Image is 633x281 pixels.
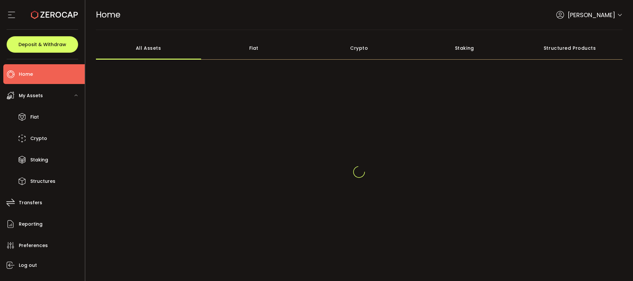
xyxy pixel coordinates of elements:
div: Structured Products [517,37,623,60]
span: Structures [30,177,55,186]
span: Transfers [19,198,42,208]
div: Fiat [201,37,307,60]
span: Reporting [19,219,43,229]
div: Staking [412,37,517,60]
span: My Assets [19,91,43,100]
div: All Assets [96,37,201,60]
span: Staking [30,155,48,165]
span: Deposit & Withdraw [18,42,66,47]
div: Crypto [307,37,412,60]
span: Crypto [30,134,47,143]
span: Home [96,9,120,20]
span: Preferences [19,241,48,250]
span: Home [19,70,33,79]
span: Fiat [30,112,39,122]
span: Log out [19,261,37,270]
span: [PERSON_NAME] [568,11,615,19]
button: Deposit & Withdraw [7,36,78,53]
